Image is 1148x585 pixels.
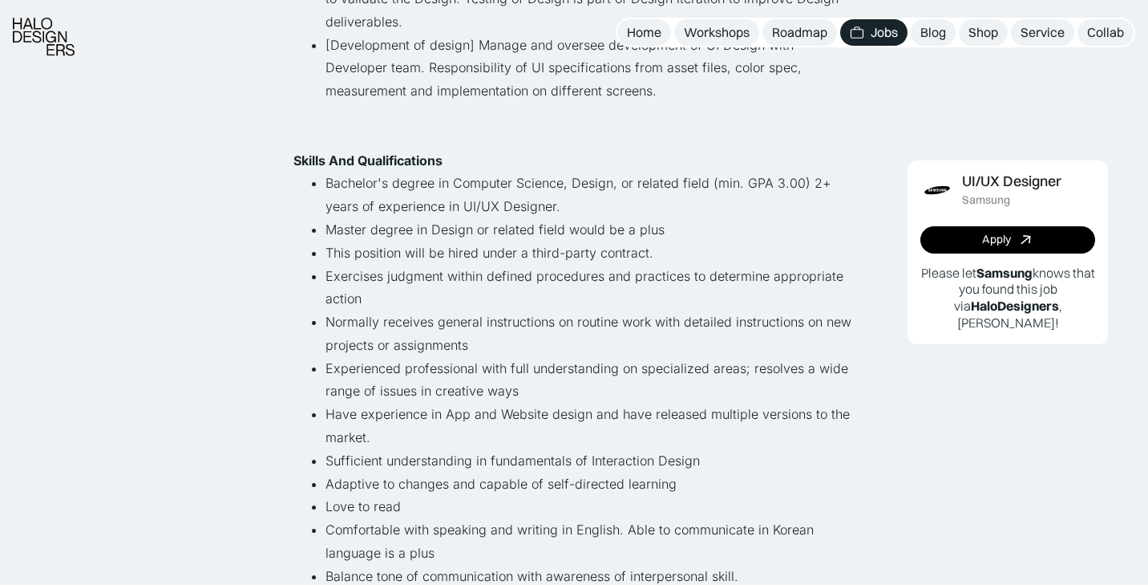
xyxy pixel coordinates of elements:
div: Home [627,24,661,41]
a: Jobs [840,19,907,46]
strong: Skills And Qualifications [293,152,443,169]
b: HaloDesigners [971,299,1059,315]
a: Shop [959,19,1008,46]
li: [Development of design] Manage and oversee development of UI Design with Developer team. Responsi... [325,34,855,149]
div: Shop [968,24,998,41]
div: UI/UX Designer [962,173,1061,190]
div: Blog [920,24,946,41]
li: Adaptive to changes and capable of self-directed learning [325,473,855,496]
li: Experienced professional with full understanding on specialized areas; resolves a wide range of i... [325,357,855,404]
a: Roadmap [762,19,837,46]
div: Roadmap [772,24,827,41]
li: Bachelor's degree in Computer Science, Design, or related field (min. GPA 3.00) 2+ years of exper... [325,172,855,218]
a: Blog [911,19,956,46]
b: Samsung [976,265,1033,281]
p: Please let knows that you found this job via , [PERSON_NAME]! [920,265,1095,331]
div: Apply [982,234,1011,247]
div: Jobs [871,24,898,41]
div: Samsung [962,193,1010,207]
li: Sufficient understanding in fundamentals of Interaction Design [325,449,855,473]
li: Normally receives general instructions on routine work with detailed instructions on new projects... [325,311,855,357]
div: Collab [1087,24,1124,41]
a: Apply [920,226,1095,254]
a: Service [1011,19,1074,46]
li: This position will be hired under a third-party contract. [325,242,855,265]
li: Love to read [325,495,855,518]
a: Collab [1077,19,1134,46]
a: Home [617,19,671,46]
li: Exercises judgment within defined procedures and practices to determine appropriate action [325,265,855,311]
li: Have experience in App and Website design and have released multiple versions to the market. [325,403,855,449]
li: Comfortable with speaking and writing in English. Able to communicate in Korean language is a plus [325,518,855,565]
a: Workshops [674,19,759,46]
div: Service [1021,24,1065,41]
div: Workshops [684,24,750,41]
li: Master degree in Design or related field would be a plus [325,218,855,242]
img: Job Image [920,173,954,207]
